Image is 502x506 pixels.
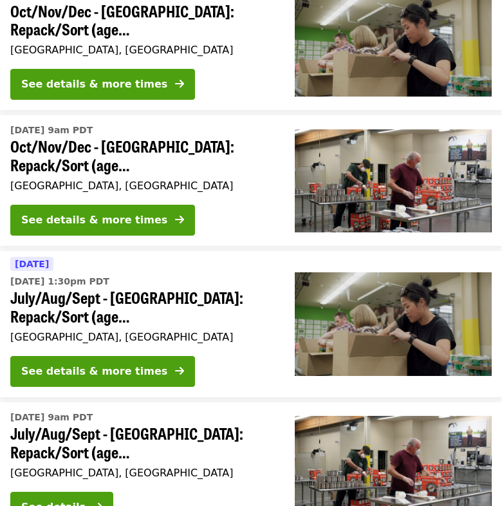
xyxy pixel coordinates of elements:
[10,44,274,56] div: [GEOGRAPHIC_DATA], [GEOGRAPHIC_DATA]
[10,467,274,479] div: [GEOGRAPHIC_DATA], [GEOGRAPHIC_DATA]
[10,331,274,343] div: [GEOGRAPHIC_DATA], [GEOGRAPHIC_DATA]
[175,214,184,226] i: arrow-right icon
[10,69,195,100] button: See details & more times
[10,137,274,174] span: Oct/Nov/Dec - [GEOGRAPHIC_DATA]: Repack/Sort (age [DEMOGRAPHIC_DATA]+)
[10,356,195,387] button: See details & more times
[10,288,274,326] span: July/Aug/Sept - [GEOGRAPHIC_DATA]: Repack/Sort (age [DEMOGRAPHIC_DATA]+)
[21,212,167,228] div: See details & more times
[10,205,195,236] button: See details & more times
[10,124,93,137] time: [DATE] 9am PDT
[10,411,93,424] time: [DATE] 9am PDT
[175,78,184,90] i: arrow-right icon
[295,272,492,375] img: July/Aug/Sept - Portland: Repack/Sort (age 8+) organized by Oregon Food Bank
[10,2,274,39] span: Oct/Nov/Dec - [GEOGRAPHIC_DATA]: Repack/Sort (age [DEMOGRAPHIC_DATA]+)
[10,275,109,288] time: [DATE] 1:30pm PDT
[15,259,49,269] span: [DATE]
[295,129,492,232] img: Oct/Nov/Dec - Portland: Repack/Sort (age 16+) organized by Oregon Food Bank
[21,364,167,379] div: See details & more times
[21,77,167,92] div: See details & more times
[175,365,184,377] i: arrow-right icon
[10,424,274,462] span: July/Aug/Sept - [GEOGRAPHIC_DATA]: Repack/Sort (age [DEMOGRAPHIC_DATA]+)
[10,180,274,192] div: [GEOGRAPHIC_DATA], [GEOGRAPHIC_DATA]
